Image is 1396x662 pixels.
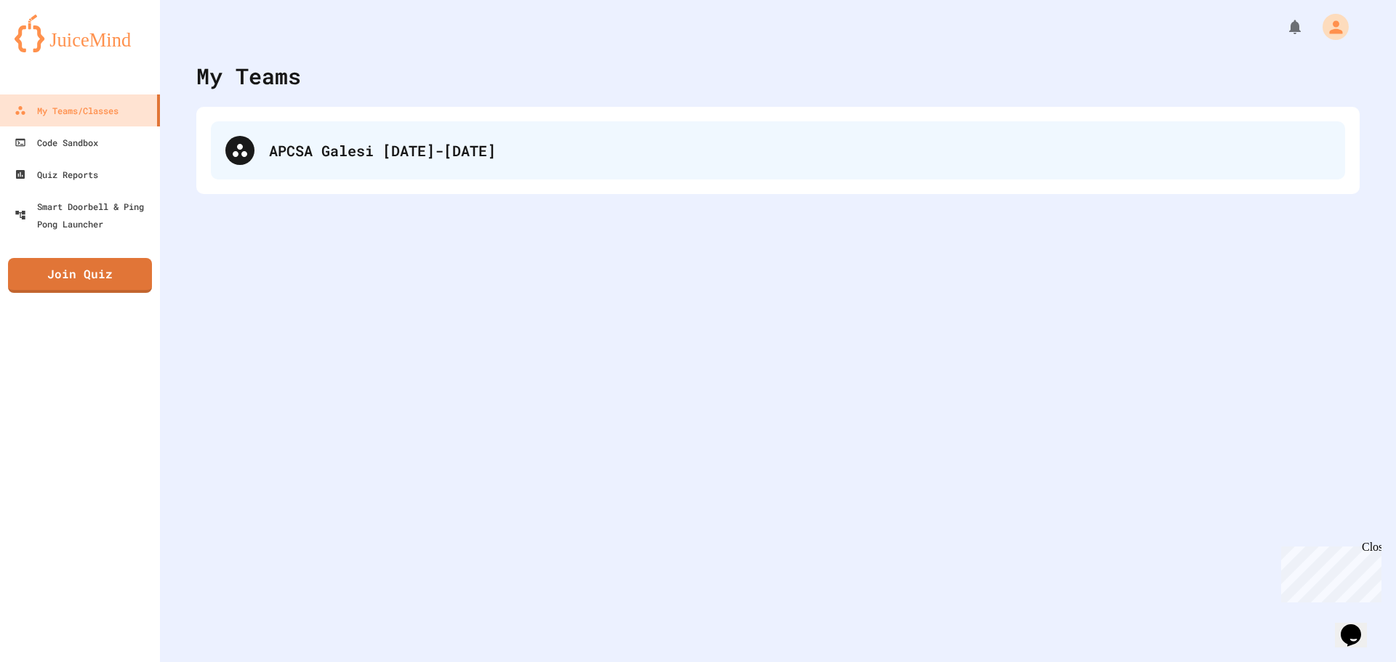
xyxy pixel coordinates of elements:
div: Smart Doorbell & Ping Pong Launcher [15,198,154,233]
div: APCSA Galesi [DATE]-[DATE] [211,121,1345,179]
img: logo-orange.svg [15,15,145,52]
div: Quiz Reports [15,166,98,183]
div: My Teams [196,60,301,92]
div: APCSA Galesi [DATE]-[DATE] [269,140,1331,161]
a: Join Quiz [8,258,152,293]
div: Code Sandbox [15,134,98,151]
div: Chat with us now!Close [6,6,100,92]
iframe: chat widget [1335,604,1381,647]
iframe: chat widget [1275,541,1381,602]
div: My Account [1307,10,1352,44]
div: My Notifications [1259,15,1307,39]
div: My Teams/Classes [15,102,119,119]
